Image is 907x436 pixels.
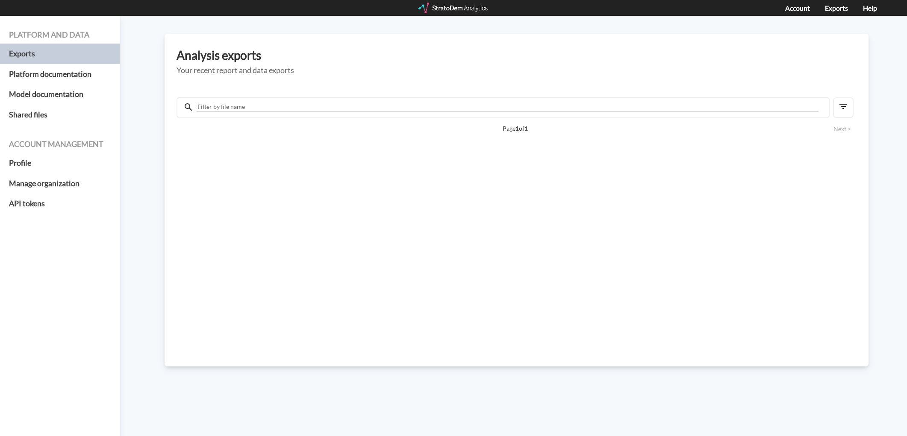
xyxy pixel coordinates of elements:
a: Manage organization [9,173,111,194]
a: API tokens [9,193,111,214]
a: Shared files [9,105,111,125]
h3: Analysis exports [177,49,857,62]
a: Profile [9,153,111,173]
a: Account [785,4,810,12]
a: Model documentation [9,84,111,105]
span: Page 1 of 1 [206,124,824,133]
h4: Account management [9,140,111,149]
h4: Platform and data [9,31,111,39]
input: Filter by file name [197,102,818,112]
button: Next > [831,124,854,134]
a: Exports [9,44,111,64]
h5: Your recent report and data exports [177,66,857,75]
a: Platform documentation [9,64,111,85]
a: Help [863,4,877,12]
a: Exports [825,4,848,12]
